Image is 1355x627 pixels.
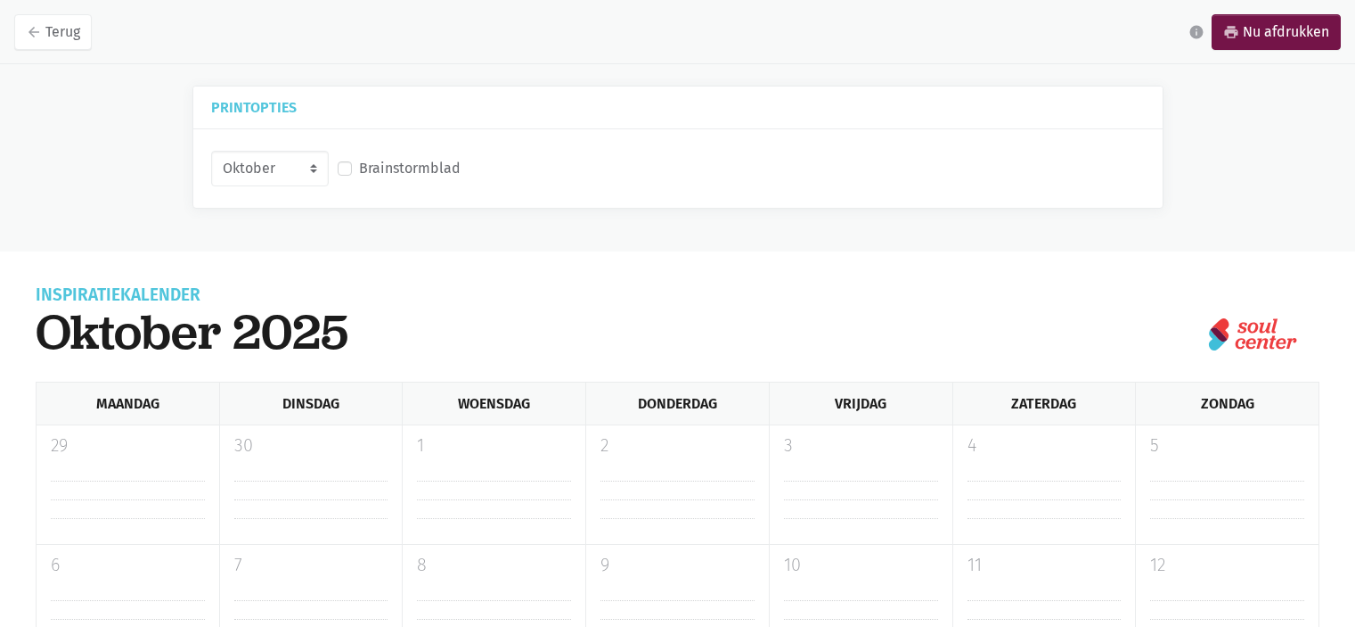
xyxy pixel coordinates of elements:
[51,433,205,459] p: 29
[36,287,348,303] div: Inspiratiekalender
[36,303,348,360] h1: oktober 2025
[234,433,388,459] p: 30
[219,383,403,425] div: Dinsdag
[1188,24,1204,40] i: info
[26,24,42,40] i: arrow_back
[585,383,769,425] div: Donderdag
[952,383,1136,425] div: Zaterdag
[417,552,571,579] p: 8
[417,433,571,459] p: 1
[234,552,388,579] p: 7
[967,433,1122,459] p: 4
[359,157,461,180] label: Brainstormblad
[211,101,1145,114] h5: Printopties
[1150,552,1304,579] p: 12
[600,552,755,579] p: 9
[36,383,219,425] div: Maandag
[600,433,755,459] p: 2
[1135,383,1319,425] div: Zondag
[1223,24,1239,40] i: print
[51,552,205,579] p: 6
[1150,433,1304,459] p: 5
[784,552,938,579] p: 10
[1212,14,1341,50] a: printNu afdrukken
[769,383,952,425] div: Vrijdag
[14,14,92,50] a: arrow_backTerug
[402,383,585,425] div: Woensdag
[967,552,1122,579] p: 11
[784,433,938,459] p: 3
